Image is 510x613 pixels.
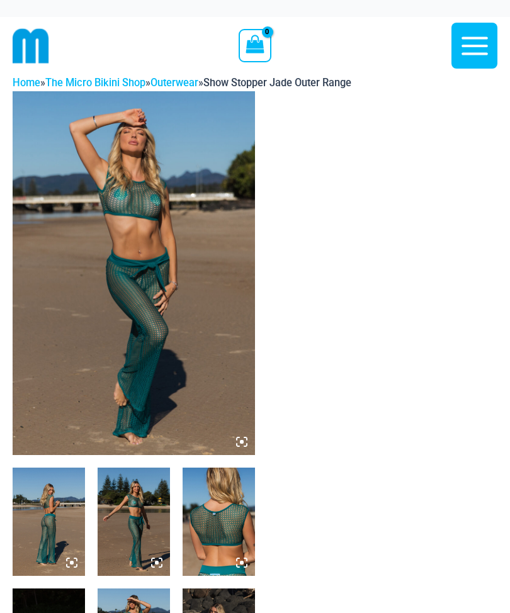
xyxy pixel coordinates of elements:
a: The Micro Bikini Shop [45,77,145,89]
img: Show Stopper Jade 366 Top 5007 pants [13,91,255,455]
a: Outerwear [150,77,198,89]
img: Show Stopper Jade 366 Top 5007 pants [13,468,85,576]
a: Home [13,77,40,89]
img: Show Stopper Jade 366 Top 5007 pants [98,468,170,576]
span: » » » [13,77,351,89]
img: Show Stopper Jade 366 Top 5007 pants [183,468,255,576]
a: View Shopping Cart, empty [239,29,271,62]
span: Show Stopper Jade Outer Range [203,77,351,89]
img: cropped mm emblem [13,28,49,64]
